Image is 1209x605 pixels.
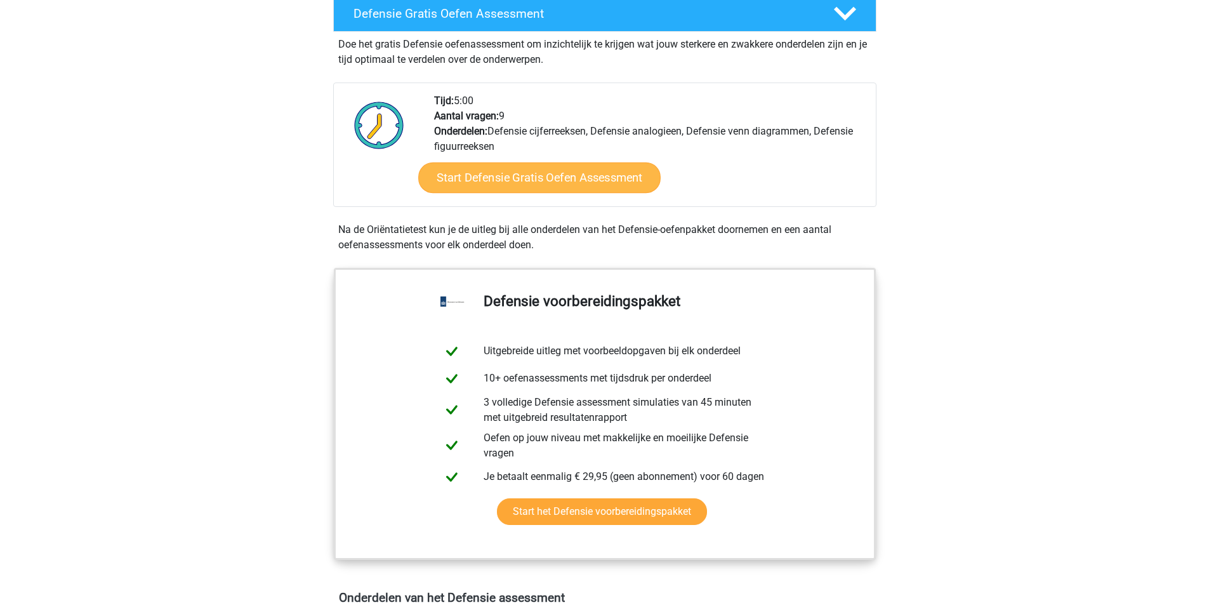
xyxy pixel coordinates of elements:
img: Klok [347,93,411,157]
h4: Onderdelen van het Defensie assessment [339,590,871,605]
a: Start Defensie Gratis Oefen Assessment [418,163,661,193]
a: Start het Defensie voorbereidingspakket [497,498,707,525]
b: Aantal vragen: [434,110,499,122]
div: Na de Oriëntatietest kun je de uitleg bij alle onderdelen van het Defensie-oefenpakket doornemen ... [333,222,876,253]
div: 5:00 9 Defensie cijferreeksen, Defensie analogieen, Defensie venn diagrammen, Defensie figuurreeksen [425,93,875,206]
b: Onderdelen: [434,125,487,137]
h4: Defensie Gratis Oefen Assessment [353,6,813,21]
b: Tijd: [434,95,454,107]
div: Doe het gratis Defensie oefenassessment om inzichtelijk te krijgen wat jouw sterkere en zwakkere ... [333,32,876,67]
